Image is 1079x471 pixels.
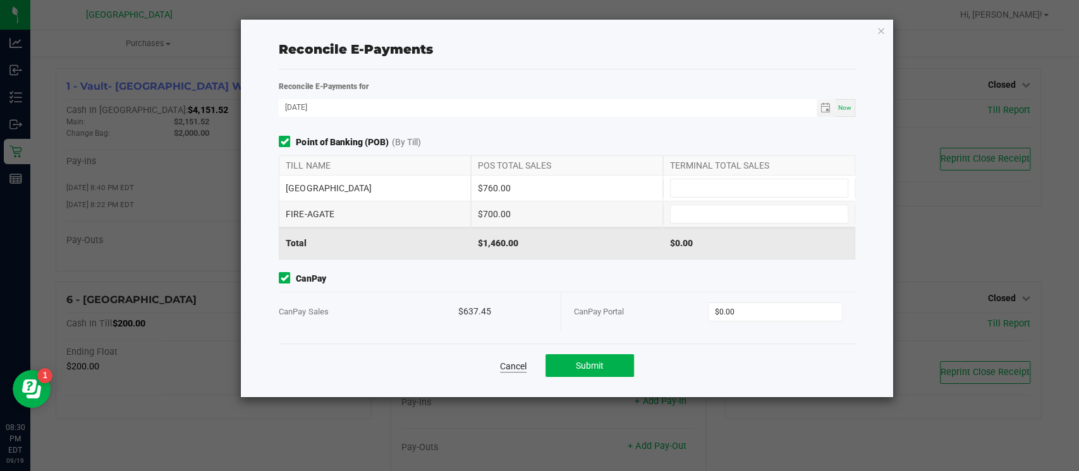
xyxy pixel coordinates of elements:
[471,156,663,175] div: POS TOTAL SALES
[663,156,855,175] div: TERMINAL TOTAL SALES
[296,136,388,149] strong: Point of Banking (POB)
[296,272,326,285] strong: CanPay
[576,361,604,371] span: Submit
[13,370,51,408] iframe: Resource center
[838,104,851,111] span: Now
[279,176,471,201] div: [GEOGRAPHIC_DATA]
[546,354,634,377] button: Submit
[279,201,471,227] div: FIRE-AGATE
[279,227,471,259] div: Total
[37,368,52,383] iframe: Resource center unread badge
[279,272,296,285] form-toggle: Include in reconciliation
[471,176,663,201] div: $760.00
[471,201,663,227] div: $700.00
[279,307,328,316] span: CanPay Sales
[279,136,296,149] form-toggle: Include in reconciliation
[279,99,816,115] input: Date
[391,136,420,149] span: (By Till)
[574,307,624,316] span: CanPay Portal
[279,40,855,59] div: Reconcile E-Payments
[279,156,471,175] div: TILL NAME
[663,227,855,259] div: $0.00
[817,99,835,117] span: Toggle calendar
[471,227,663,259] div: $1,460.00
[500,360,527,373] a: Cancel
[279,82,369,91] strong: Reconcile E-Payments for
[458,292,548,331] div: $637.45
